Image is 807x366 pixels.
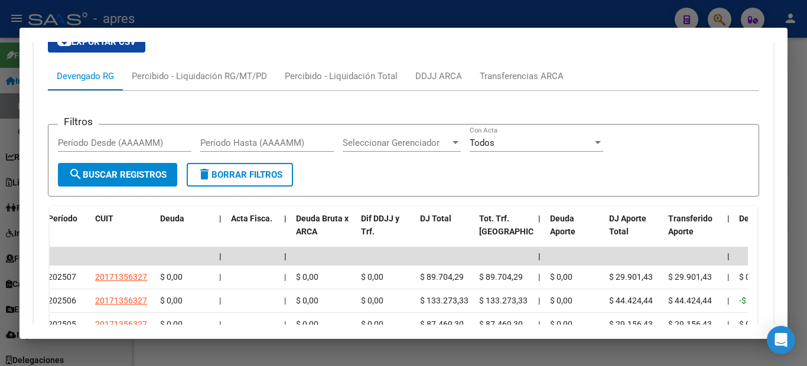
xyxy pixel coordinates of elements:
span: $ 0,00 [296,296,318,305]
span: | [727,319,729,329]
span: $ 0,00 [550,319,572,329]
span: Dif DDJJ y Trf. [361,214,399,237]
datatable-header-cell: Período [43,206,90,258]
div: Devengado RG [57,70,114,83]
span: DJ Total [420,214,451,223]
span: Deuda Contr. [739,214,788,223]
span: | [219,296,221,305]
h3: Filtros [58,115,99,128]
span: | [538,251,541,261]
span: | [538,272,540,282]
span: Buscar Registros [69,169,167,180]
datatable-header-cell: CUIT [90,206,155,258]
span: Todos [470,138,494,148]
span: | [727,214,730,223]
span: $ 0,00 [550,296,572,305]
span: | [284,272,286,282]
span: | [284,251,287,261]
button: Exportar CSV [48,31,145,53]
span: -$ 0,01 [739,296,764,305]
span: CUIT [95,214,113,223]
span: | [219,272,221,282]
span: 202507 [48,272,76,282]
span: | [284,214,287,223]
span: | [727,296,729,305]
span: $ 89.704,29 [479,272,523,282]
datatable-header-cell: DJ Total [415,206,474,258]
div: Open Intercom Messenger [767,326,795,354]
span: $ 0,00 [160,296,183,305]
datatable-header-cell: Transferido Aporte [663,206,723,258]
span: Deuda Aporte [550,214,575,237]
mat-icon: cloud_download [57,34,71,48]
span: | [727,272,729,282]
span: | [219,214,222,223]
span: | [727,251,730,261]
span: $ 133.273,33 [420,296,468,305]
button: Buscar Registros [58,163,177,187]
datatable-header-cell: Deuda Bruta x ARCA [291,206,356,258]
span: 20171356327 [95,296,147,305]
div: Percibido - Liquidación Total [285,70,398,83]
datatable-header-cell: | [214,206,226,258]
span: 20171356327 [95,272,147,282]
span: $ 29.156,43 [609,319,653,329]
datatable-header-cell: Deuda [155,206,214,258]
span: | [219,251,222,261]
datatable-header-cell: Acta Fisca. [226,206,279,258]
span: Período [48,214,77,223]
span: Deuda [160,214,184,223]
span: $ 44.424,44 [668,296,712,305]
span: | [284,296,286,305]
span: | [538,214,541,223]
span: $ 29.156,43 [668,319,712,329]
span: $ 87.469,30 [420,319,464,329]
mat-icon: search [69,167,83,181]
span: Exportar CSV [57,37,136,47]
span: Deuda Bruta x ARCA [296,214,349,237]
span: $ 0,00 [361,272,383,282]
div: DDJJ ARCA [415,70,462,83]
span: $ 0,00 [296,319,318,329]
span: $ 0,00 [550,272,572,282]
span: Acta Fisca. [231,214,272,223]
datatable-header-cell: Dif DDJJ y Trf. [356,206,415,258]
span: 202506 [48,296,76,305]
span: Seleccionar Gerenciador [343,138,450,148]
div: Transferencias ARCA [480,70,564,83]
span: Borrar Filtros [197,169,282,180]
span: $ 0,00 [739,272,762,282]
datatable-header-cell: Deuda Aporte [545,206,604,258]
span: 20171356327 [95,319,147,329]
span: $ 0,00 [361,319,383,329]
datatable-header-cell: | [723,206,734,258]
datatable-header-cell: Tot. Trf. Bruto [474,206,533,258]
span: | [219,319,221,329]
span: $ 29.901,43 [668,272,712,282]
span: | [538,319,540,329]
datatable-header-cell: DJ Aporte Total [604,206,663,258]
span: $ 44.424,44 [609,296,653,305]
datatable-header-cell: Deuda Contr. [734,206,793,258]
span: $ 0,00 [739,319,762,329]
span: $ 133.273,33 [479,296,528,305]
datatable-header-cell: | [533,206,545,258]
span: $ 0,00 [361,296,383,305]
span: DJ Aporte Total [609,214,646,237]
span: $ 0,00 [296,272,318,282]
span: $ 89.704,29 [420,272,464,282]
span: Transferido Aporte [668,214,712,237]
span: Tot. Trf. [GEOGRAPHIC_DATA] [479,214,559,237]
span: | [538,296,540,305]
div: Percibido - Liquidación RG/MT/PD [132,70,267,83]
span: $ 87.469,30 [479,319,523,329]
span: | [284,319,286,329]
span: $ 29.901,43 [609,272,653,282]
datatable-header-cell: | [279,206,291,258]
mat-icon: delete [197,167,211,181]
span: $ 0,00 [160,272,183,282]
span: $ 0,00 [160,319,183,329]
button: Borrar Filtros [187,163,293,187]
span: 202505 [48,319,76,329]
